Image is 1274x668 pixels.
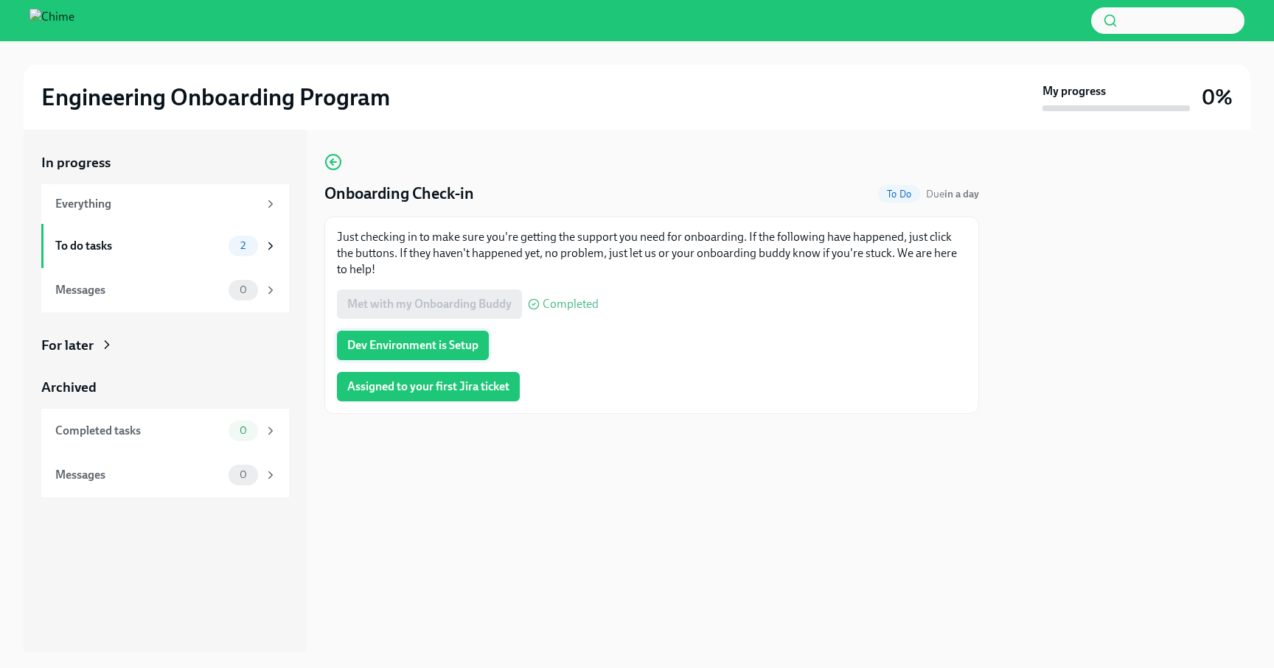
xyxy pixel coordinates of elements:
a: For later [41,336,289,355]
span: 0 [231,425,256,436]
h3: 0% [1202,84,1233,110]
div: For later [41,336,94,355]
a: To do tasks2 [41,224,289,268]
span: Assigned to your first Jira ticket [347,379,509,394]
a: Everything [41,184,289,224]
span: Due [926,188,979,200]
div: Everything [55,196,258,212]
a: Completed tasks0 [41,409,289,453]
a: Messages0 [41,453,289,497]
span: 0 [231,469,256,480]
span: August 28th, 2025 11:00 [926,187,979,201]
span: 0 [231,284,256,295]
a: Archived [41,378,289,397]
strong: My progress [1042,83,1106,99]
p: Just checking in to make sure you're getting the support you need for onboarding. If the followin... [337,229,967,278]
span: 2 [232,240,254,251]
a: In progress [41,153,289,172]
img: Chime [29,9,74,32]
span: Dev Environment is Setup [347,338,478,353]
h4: Onboarding Check-in [324,183,474,205]
button: Dev Environment is Setup [337,331,489,360]
span: To Do [878,189,920,200]
div: Completed tasks [55,423,223,439]
div: Messages [55,282,223,298]
strong: in a day [944,188,979,200]
span: Completed [543,298,599,310]
div: To do tasks [55,238,223,254]
h2: Engineering Onboarding Program [41,82,390,112]
div: Messages [55,467,223,483]
button: Assigned to your first Jira ticket [337,372,520,401]
a: Messages0 [41,268,289,312]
